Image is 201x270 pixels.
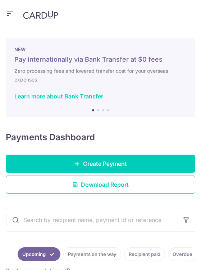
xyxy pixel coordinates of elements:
input: Search by recipient name, payment id or reference [6,208,178,231]
a: Payments on the way [63,247,121,261]
h5: Pay internationally via Bank Transfer at $0 fees [14,55,187,64]
h4: Payments Dashboard [6,132,95,143]
span: Create Payment [83,159,127,168]
a: Create Payment [6,155,195,173]
a: Download Report [6,176,195,194]
a: Recipient paid [124,247,165,261]
img: CardUp [23,10,58,19]
span: Download Report [81,180,129,189]
h6: Zero processing fees and lowered transfer cost for your overseas expenses [14,67,187,84]
a: Upcoming [18,247,60,261]
a: Learn more about Bank Transfer [14,93,103,100]
a: Overdue [168,247,197,261]
p: NEW [14,47,187,52]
